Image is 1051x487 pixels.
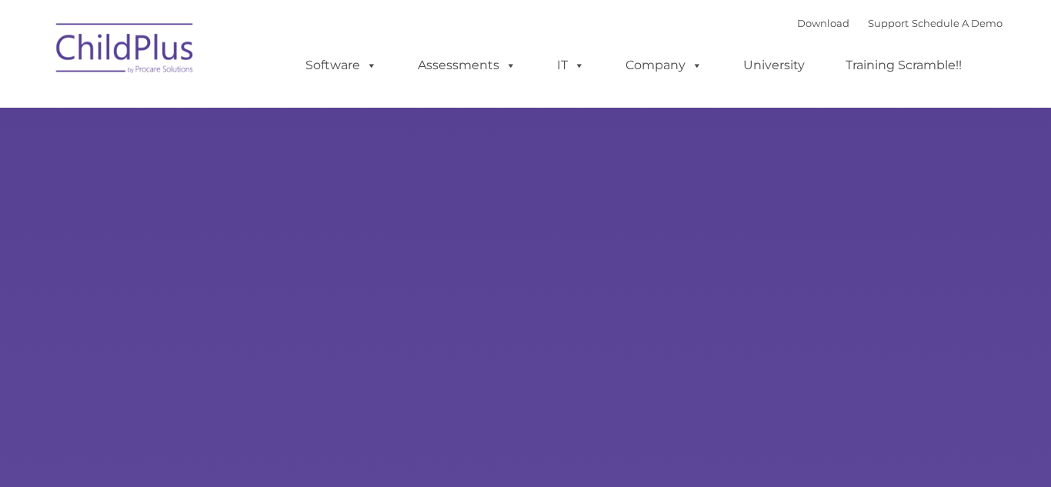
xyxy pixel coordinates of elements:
font: | [797,17,1003,29]
a: Training Scramble!! [830,50,977,81]
a: Schedule A Demo [912,17,1003,29]
a: University [728,50,820,81]
a: IT [542,50,600,81]
a: Assessments [402,50,532,81]
a: Company [610,50,718,81]
a: Download [797,17,849,29]
a: Software [290,50,392,81]
a: Support [868,17,909,29]
img: ChildPlus by Procare Solutions [48,12,202,89]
